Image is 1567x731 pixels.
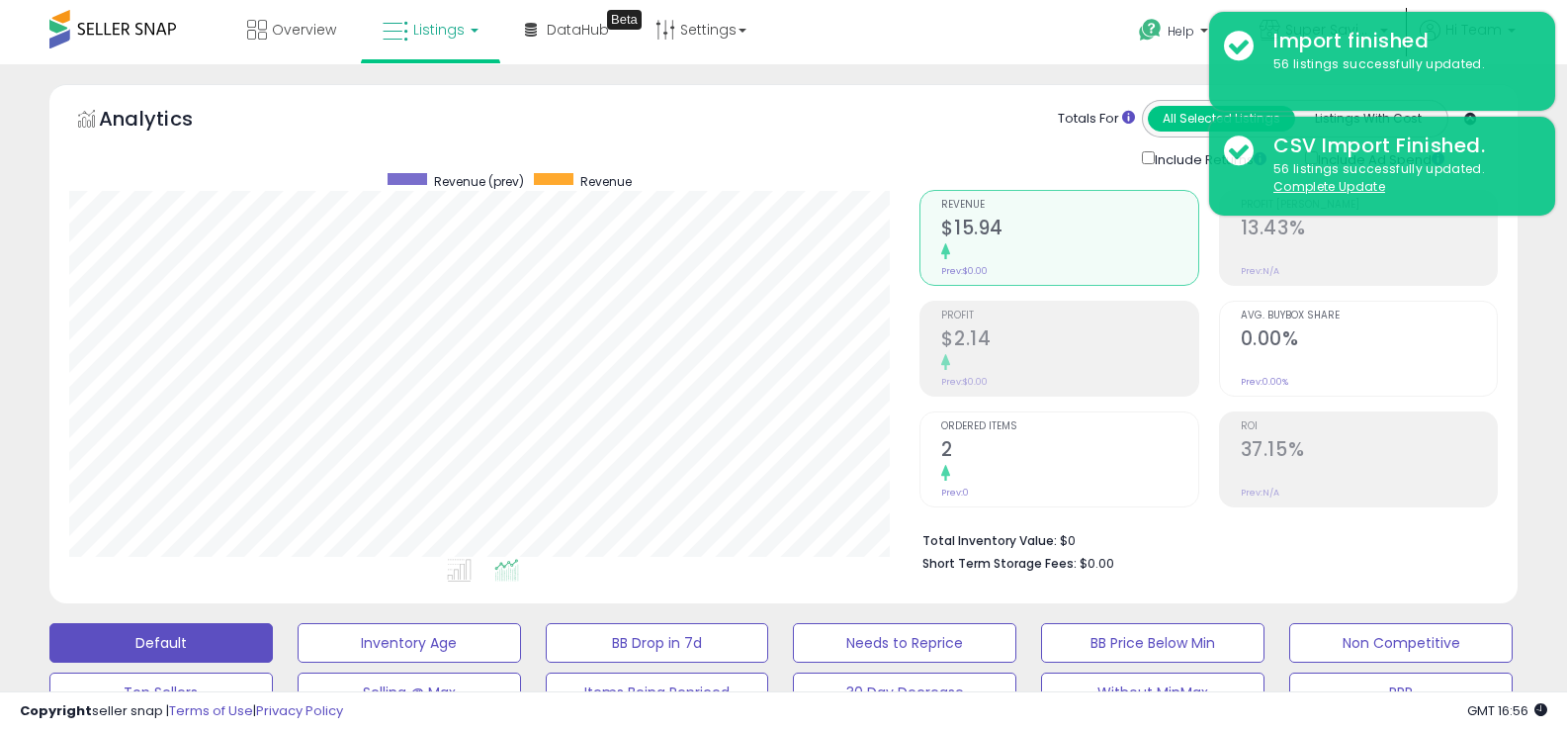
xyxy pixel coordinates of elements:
a: Privacy Policy [256,701,343,720]
div: Include Returns [1127,147,1290,170]
div: seller snap | | [20,702,343,721]
i: Get Help [1138,18,1163,43]
div: 56 listings successfully updated. [1259,160,1540,197]
div: Tooltip anchor [607,10,642,30]
button: Selling @ Max [298,673,521,712]
a: Help [1123,3,1228,64]
div: Totals For [1058,110,1135,129]
span: Ordered Items [941,421,1197,432]
h5: Analytics [99,105,231,137]
button: Inventory Age [298,623,521,663]
span: Profit [941,311,1197,321]
span: Revenue [941,200,1197,211]
button: Top Sellers [49,673,273,712]
span: Avg. Buybox Share [1241,311,1497,321]
button: Non Competitive [1289,623,1513,663]
span: Revenue [580,173,632,190]
div: Import finished [1259,27,1540,55]
span: 2025-09-17 16:56 GMT [1467,701,1547,720]
small: Prev: $0.00 [941,376,988,388]
small: Prev: N/A [1241,487,1279,499]
span: Help [1168,23,1194,40]
strong: Copyright [20,701,92,720]
button: Default [49,623,273,663]
span: DataHub [547,20,609,40]
u: Complete Update [1273,178,1385,195]
span: Revenue (prev) [434,173,524,190]
h2: 37.15% [1241,438,1497,465]
button: Without MinMax [1041,673,1264,712]
button: All Selected Listings [1148,106,1295,132]
button: BB Drop in 7d [546,623,769,663]
button: 30 Day Decrease [793,673,1016,712]
small: Prev: 0 [941,487,969,499]
h2: $2.14 [941,327,1197,354]
small: Prev: N/A [1241,265,1279,277]
h2: 0.00% [1241,327,1497,354]
div: CSV Import Finished. [1259,132,1540,160]
span: $0.00 [1080,554,1114,573]
h2: $15.94 [941,217,1197,243]
div: 56 listings successfully updated. [1259,55,1540,74]
button: Items Being Repriced [546,673,769,712]
b: Short Term Storage Fees: [922,555,1077,572]
span: Listings [413,20,465,40]
small: Prev: $0.00 [941,265,988,277]
button: Needs to Reprice [793,623,1016,663]
small: Prev: 0.00% [1241,376,1288,388]
li: $0 [922,527,1483,551]
span: Overview [272,20,336,40]
b: Total Inventory Value: [922,532,1057,549]
h2: 2 [941,438,1197,465]
span: ROI [1241,421,1497,432]
button: BB Price Below Min [1041,623,1264,663]
button: RPR [1289,673,1513,712]
h2: 13.43% [1241,217,1497,243]
a: Terms of Use [169,701,253,720]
